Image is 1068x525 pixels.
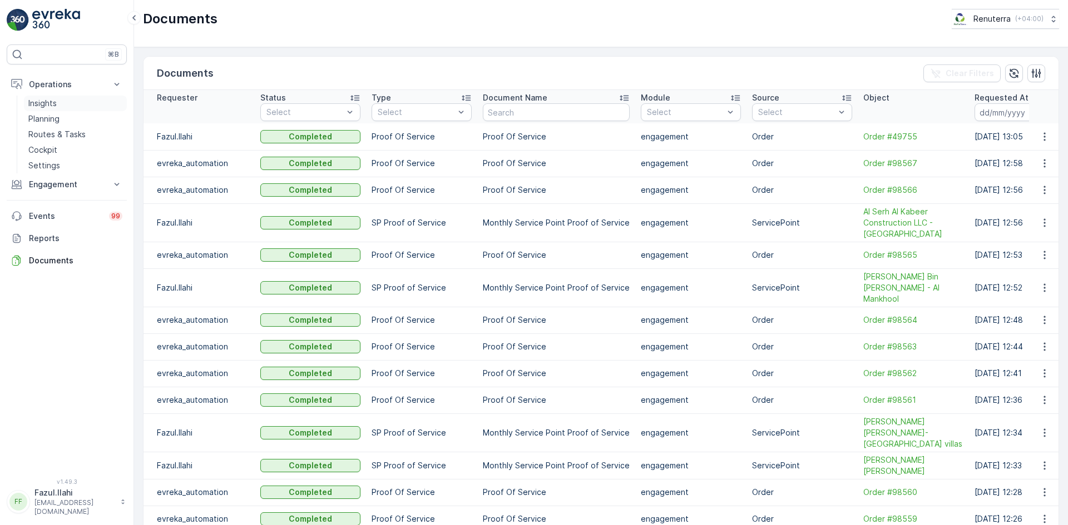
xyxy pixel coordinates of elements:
td: engagement [635,413,746,452]
td: ServicePoint [746,203,858,242]
td: Proof Of Service [477,177,635,203]
p: Completed [289,314,332,326]
p: Type [372,92,391,103]
p: Completed [289,184,332,196]
td: Fazul.Ilahi [144,413,255,452]
td: Monthly Service Point Proof of Service [477,268,635,307]
td: engagement [635,333,746,360]
td: Proof Of Service [366,387,477,413]
td: evreka_automation [144,242,255,268]
span: [PERSON_NAME] [PERSON_NAME]-[GEOGRAPHIC_DATA] villas [863,416,963,449]
p: Completed [289,513,332,524]
td: engagement [635,242,746,268]
span: Order #98562 [863,368,963,379]
p: ⌘B [108,50,119,59]
p: Requester [157,92,197,103]
p: Completed [289,460,332,471]
td: Proof Of Service [477,333,635,360]
td: Proof Of Service [477,307,635,333]
a: Order #98567 [863,158,963,169]
td: Fazul.Ilahi [144,268,255,307]
td: Proof Of Service [477,360,635,387]
button: Completed [260,486,360,499]
button: Completed [260,393,360,407]
td: Fazul.Ilahi [144,203,255,242]
td: Order [746,177,858,203]
td: SP Proof of Service [366,268,477,307]
td: evreka_automation [144,479,255,506]
td: engagement [635,479,746,506]
td: engagement [635,387,746,413]
img: logo_light-DOdMpM7g.png [32,9,80,31]
p: Select [378,107,454,118]
td: ServicePoint [746,413,858,452]
p: Completed [289,487,332,498]
td: SP Proof of Service [366,452,477,479]
a: Order #98561 [863,394,963,406]
td: ServicePoint [746,268,858,307]
td: ServicePoint [746,452,858,479]
input: dd/mm/yyyy [975,103,1051,121]
td: Order [746,123,858,150]
td: Proof Of Service [477,123,635,150]
p: Completed [289,158,332,169]
td: Proof Of Service [477,150,635,177]
p: Select [758,107,835,118]
button: Completed [260,157,360,170]
p: Engagement [29,179,105,190]
p: Clear Filters [946,68,994,79]
td: engagement [635,177,746,203]
p: Reports [29,233,122,244]
a: Order #98564 [863,314,963,326]
button: FFFazul.Ilahi[EMAIL_ADDRESS][DOMAIN_NAME] [7,487,127,516]
button: Completed [260,281,360,294]
p: Completed [289,131,332,142]
td: Monthly Service Point Proof of Service [477,203,635,242]
td: engagement [635,268,746,307]
td: engagement [635,452,746,479]
p: Renuterra [973,13,1011,24]
td: Proof Of Service [366,177,477,203]
a: Reports [7,227,127,249]
a: Events99 [7,205,127,227]
p: ( +04:00 ) [1015,14,1044,23]
p: Events [29,211,102,222]
td: Order [746,360,858,387]
td: SP Proof of Service [366,203,477,242]
a: Order #98563 [863,341,963,352]
td: Monthly Service Point Proof of Service [477,452,635,479]
td: engagement [635,360,746,387]
span: Order #98565 [863,249,963,261]
button: Completed [260,426,360,439]
p: Fazul.Ilahi [34,487,115,498]
a: Order #98559 [863,513,963,524]
td: Order [746,307,858,333]
td: Proof Of Service [366,333,477,360]
span: Order #98560 [863,487,963,498]
td: Proof Of Service [366,123,477,150]
div: FF [9,493,27,511]
a: Insights [24,96,127,111]
td: engagement [635,307,746,333]
button: Completed [260,313,360,327]
button: Completed [260,130,360,143]
span: Order #98566 [863,184,963,196]
a: Cockpit [24,142,127,158]
button: Engagement [7,173,127,196]
p: Documents [143,10,217,28]
a: Saadi Abdulrahim Hasan Alrais [863,454,963,477]
button: Completed [260,459,360,472]
span: Order #49755 [863,131,963,142]
td: evreka_automation [144,307,255,333]
a: Planning [24,111,127,127]
td: evreka_automation [144,360,255,387]
span: Al Serh Al Kabeer Construction LLC - [GEOGRAPHIC_DATA] [863,206,963,239]
p: 99 [111,212,120,221]
td: Fazul.Ilahi [144,452,255,479]
a: Al Serh Al Kabeer Construction LLC - Al Barsha [863,206,963,239]
td: Proof Of Service [366,360,477,387]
